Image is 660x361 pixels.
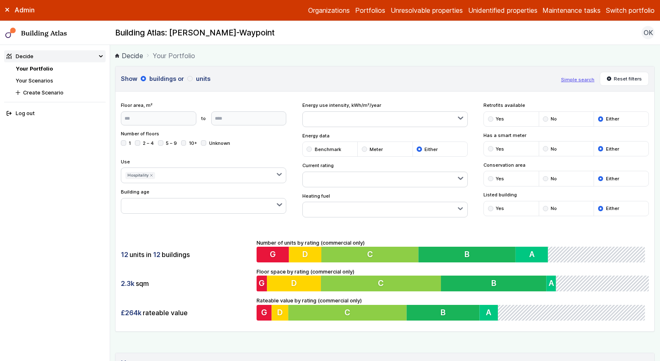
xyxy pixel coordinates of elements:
[257,268,649,292] div: Floor space by rating (commercial only)
[420,247,518,262] button: B
[518,247,551,262] button: A
[391,5,463,15] a: Unresolvable properties
[257,297,649,321] div: Rateable value by rating (commercial only)
[600,72,649,86] button: Reset filters
[408,305,482,321] button: B
[257,276,267,291] button: G
[13,87,106,99] button: Create Scenario
[532,249,537,259] span: A
[291,278,297,288] span: D
[270,249,276,259] span: G
[606,5,655,15] button: Switch portfolio
[257,247,289,262] button: G
[121,130,286,153] div: Number of floors
[261,307,267,317] span: G
[443,307,448,317] span: B
[121,305,251,321] div: rateable value
[121,158,286,184] div: Use
[121,189,286,214] div: Building age
[153,250,160,259] span: 12
[303,249,309,259] span: D
[7,52,33,60] div: Decide
[482,305,500,321] button: A
[121,102,286,125] div: Floor area, m²
[302,193,468,218] div: Heating fuel
[257,305,272,321] button: G
[643,28,653,38] span: OK
[153,51,195,61] span: Your Portfolio
[277,307,283,317] span: D
[547,276,556,291] button: A
[641,26,655,39] button: OK
[483,102,649,109] span: Retrofits available
[259,278,265,288] span: G
[125,172,155,179] button: Hospitality
[121,74,556,83] h3: Show
[468,5,537,15] a: Unidentified properties
[483,132,649,139] span: Has a smart meter
[121,250,128,259] span: 12
[4,50,106,62] summary: Decide
[4,108,106,120] button: Log out
[257,239,649,263] div: Number of units by rating (commercial only)
[491,278,496,288] span: B
[267,276,321,291] button: D
[302,162,468,187] div: Current rating
[378,278,384,288] span: C
[289,247,322,262] button: D
[346,307,351,317] span: C
[368,249,374,259] span: C
[115,28,275,38] h2: Building Atlas: [PERSON_NAME]-Waypoint
[321,276,441,291] button: C
[308,5,350,15] a: Organizations
[488,307,494,317] span: A
[272,305,289,321] button: D
[121,308,141,317] span: £264k
[483,162,649,168] span: Conservation area
[467,249,471,259] span: B
[302,102,468,127] div: Energy use intensity, kWh/m²/year
[289,305,408,321] button: C
[121,111,286,125] form: to
[121,276,251,291] div: sqm
[549,278,554,288] span: A
[16,78,53,84] a: Your Scenarios
[483,191,649,198] span: Listed building
[115,51,143,61] a: Decide
[561,76,594,83] button: Simple search
[121,279,134,288] span: 2.3k
[355,5,385,15] a: Portfolios
[542,5,601,15] a: Maintenance tasks
[322,247,420,262] button: C
[302,132,468,157] div: Energy data
[16,66,53,72] a: Your Portfolio
[121,247,251,262] div: units in buildings
[5,28,16,38] img: main-0bbd2752.svg
[441,276,547,291] button: B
